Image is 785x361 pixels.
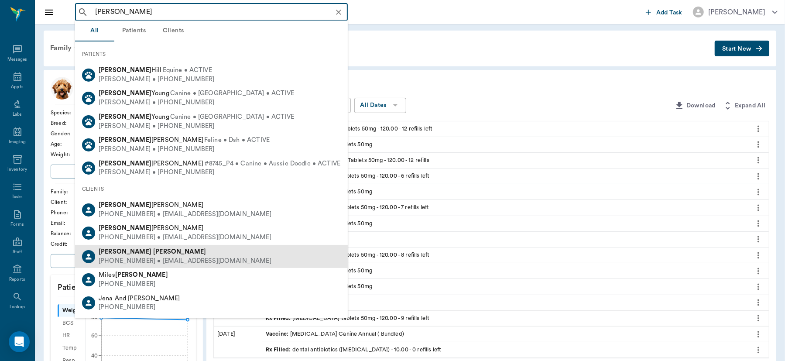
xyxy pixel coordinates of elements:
b: [PERSON_NAME] [99,113,151,120]
div: Forms [10,221,24,228]
span: Expand All [735,100,766,111]
button: Add client Special Care Note [51,254,196,268]
span: Young [99,113,169,120]
div: [PHONE_NUMBER] [99,303,180,312]
div: Weight [58,304,86,317]
button: more [751,153,765,168]
div: Messages [7,56,27,63]
button: more [751,232,765,247]
div: Imaging [9,139,26,145]
button: Clear [333,6,345,18]
span: Young [99,90,169,96]
div: BCS [58,317,86,330]
p: Patient Vitals [51,275,196,297]
button: All [75,21,114,41]
span: [PERSON_NAME] [99,225,203,231]
div: [MEDICAL_DATA] Tablets 50mg - 120.00 - 12 refills left [266,125,433,133]
button: more [751,343,765,358]
div: HR [58,330,86,342]
b: [PERSON_NAME] [99,225,151,231]
button: more [751,264,765,278]
tspan: 40 [91,353,98,358]
div: Gender : [51,130,87,138]
div: [PERSON_NAME] • [PHONE_NUMBER] [99,98,294,107]
b: [PERSON_NAME] [115,272,168,278]
b: [PERSON_NAME] [99,67,151,73]
div: [PERSON_NAME] • [PHONE_NUMBER] [99,75,215,84]
span: #8745_P4 • Canine • Aussie Doodle • ACTIVE [204,159,340,168]
b: [PERSON_NAME] [99,160,151,167]
div: [PERSON_NAME] • [PHONE_NUMBER] [99,145,270,154]
span: Jena And [PERSON_NAME] [99,295,180,302]
span: Hill [99,67,162,73]
button: more [751,295,765,310]
tspan: 60 [91,333,98,338]
div: Open Intercom Messenger [9,331,30,352]
div: [MEDICAL_DATA] tablets 50mg - 120.00 - 9 refills left [266,314,429,323]
div: [PHONE_NUMBER] • [EMAIL_ADDRESS][DOMAIN_NAME] [99,233,271,242]
button: more [751,185,765,199]
button: [PERSON_NAME] [686,4,785,20]
img: Profile Image [51,77,73,100]
button: Start New [715,41,769,57]
b: [PERSON_NAME] [99,202,151,208]
span: Feline • Dsh • ACTIVE [204,136,270,145]
div: [PHONE_NUMBER] • [EMAIL_ADDRESS][DOMAIN_NAME] [99,210,271,219]
div: Appts [11,84,23,90]
button: Add Task [642,4,686,20]
button: Clients [154,21,193,41]
div: Credit : [51,240,87,248]
div: Staff [13,249,22,255]
div: Family : [51,188,87,196]
b: [PERSON_NAME] [153,248,206,255]
span: Rx Filled : [266,314,293,323]
div: Breed : [51,119,87,127]
button: more [751,248,765,263]
div: [PERSON_NAME] • [PHONE_NUMBER] [99,122,294,131]
div: [PHONE_NUMBER] • [EMAIL_ADDRESS][DOMAIN_NAME] [99,257,271,266]
button: more [751,216,765,231]
span: [PERSON_NAME] [99,160,203,167]
tspan: 80 [91,315,98,320]
button: Expand All [719,98,769,114]
button: Close drawer [40,3,58,21]
b: [PERSON_NAME] [99,90,151,96]
button: more [751,121,765,136]
div: Inventory [7,166,27,173]
button: more [751,311,765,326]
div: Reports [9,276,25,283]
div: [DATE] [214,327,262,358]
button: Add patient Special Care Note [51,165,196,179]
button: more [751,327,765,342]
b: [PERSON_NAME] [99,137,151,143]
span: Canine • [GEOGRAPHIC_DATA] • ACTIVE [170,89,294,98]
span: [PERSON_NAME] [99,137,203,143]
div: dental antibiotics ([MEDICAL_DATA]) - 10.00 - 0 refills left [266,346,442,354]
div: Email : [51,219,87,227]
span: Vaccine : [266,330,290,338]
input: Search [92,6,345,18]
button: Download [671,98,719,114]
span: [PERSON_NAME] [99,202,203,208]
div: CLIENTS [75,180,348,198]
div: Weight : [51,151,87,158]
div: Age : [51,140,87,148]
div: Balance : [51,230,87,237]
button: more [751,200,765,215]
span: Equine • ACTIVE [163,66,212,75]
div: [PHONE_NUMBER] [99,280,168,289]
button: more [751,279,765,294]
button: more [751,137,765,152]
div: [MEDICAL_DATA] Canine Annual ( Bundled) [266,330,404,338]
b: [PERSON_NAME] [99,248,151,255]
button: Patients [114,21,154,41]
div: Client : [51,198,87,206]
div: [PERSON_NAME] • [PHONE_NUMBER] [99,168,340,177]
div: Family [45,38,87,58]
span: Canine • [GEOGRAPHIC_DATA] • ACTIVE [170,113,294,122]
button: All Dates [354,98,406,113]
div: PATIENTS [75,45,348,63]
div: Lookup [10,304,25,310]
div: Phone : [51,209,87,217]
div: Tasks [12,194,23,200]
